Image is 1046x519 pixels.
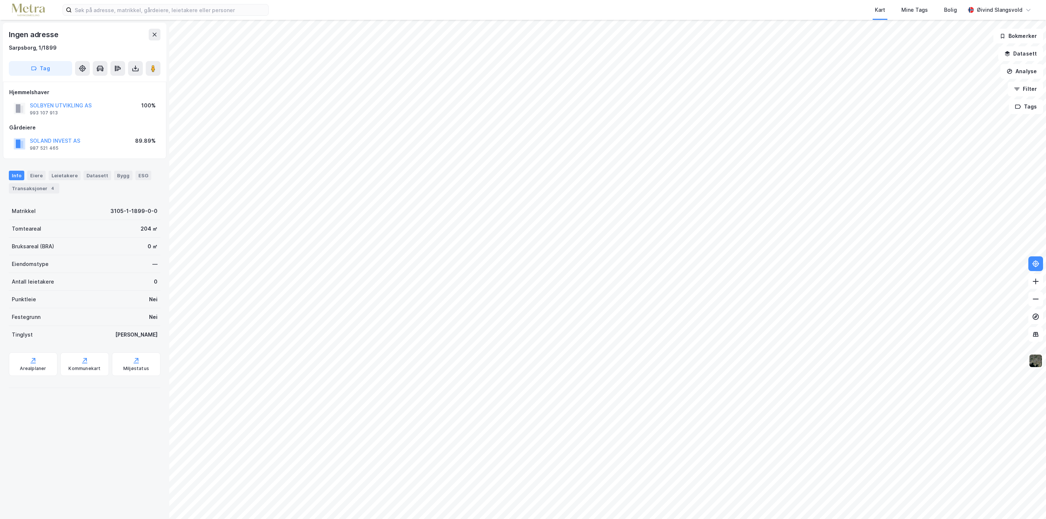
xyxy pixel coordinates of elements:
div: Kart [875,6,885,14]
img: 9k= [1029,354,1043,368]
div: [PERSON_NAME] [115,330,158,339]
button: Tags [1009,99,1043,114]
div: Transaksjoner [9,183,59,193]
div: — [152,260,158,269]
div: 0 ㎡ [148,242,158,251]
div: Punktleie [12,295,36,304]
div: 204 ㎡ [141,224,158,233]
div: Hjemmelshaver [9,88,160,97]
button: Bokmerker [993,29,1043,43]
div: Kommunekart [68,366,100,372]
div: Matrikkel [12,207,36,216]
div: Mine Tags [901,6,928,14]
div: Bruksareal (BRA) [12,242,54,251]
div: Miljøstatus [123,366,149,372]
iframe: Chat Widget [1009,484,1046,519]
div: 89.89% [135,136,156,145]
button: Filter [1008,82,1043,96]
div: Antall leietakere [12,277,54,286]
div: Sarpsborg, 1/1899 [9,43,57,52]
div: Bolig [944,6,957,14]
div: Eiere [27,171,46,180]
div: Ingen adresse [9,29,60,40]
div: 4 [49,185,56,192]
div: ESG [135,171,151,180]
div: 0 [154,277,158,286]
div: Tinglyst [12,330,33,339]
div: Tomteareal [12,224,41,233]
div: Datasett [84,171,111,180]
div: Nei [149,295,158,304]
div: Bygg [114,171,132,180]
div: 3105-1-1899-0-0 [110,207,158,216]
div: 993 107 913 [30,110,58,116]
div: Nei [149,313,158,321]
div: Info [9,171,24,180]
button: Tag [9,61,72,76]
div: 100% [141,101,156,110]
div: Festegrunn [12,313,40,321]
div: Kontrollprogram for chat [1009,484,1046,519]
div: 987 521 465 [30,145,59,151]
div: Leietakere [49,171,81,180]
button: Datasett [998,46,1043,61]
div: Eiendomstype [12,260,49,269]
img: metra-logo.256734c3b2bbffee19d4.png [12,4,45,17]
button: Analyse [1000,64,1043,79]
div: Gårdeiere [9,123,160,132]
div: Arealplaner [20,366,46,372]
div: Øivind Slangsvold [977,6,1022,14]
input: Søk på adresse, matrikkel, gårdeiere, leietakere eller personer [72,4,268,15]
